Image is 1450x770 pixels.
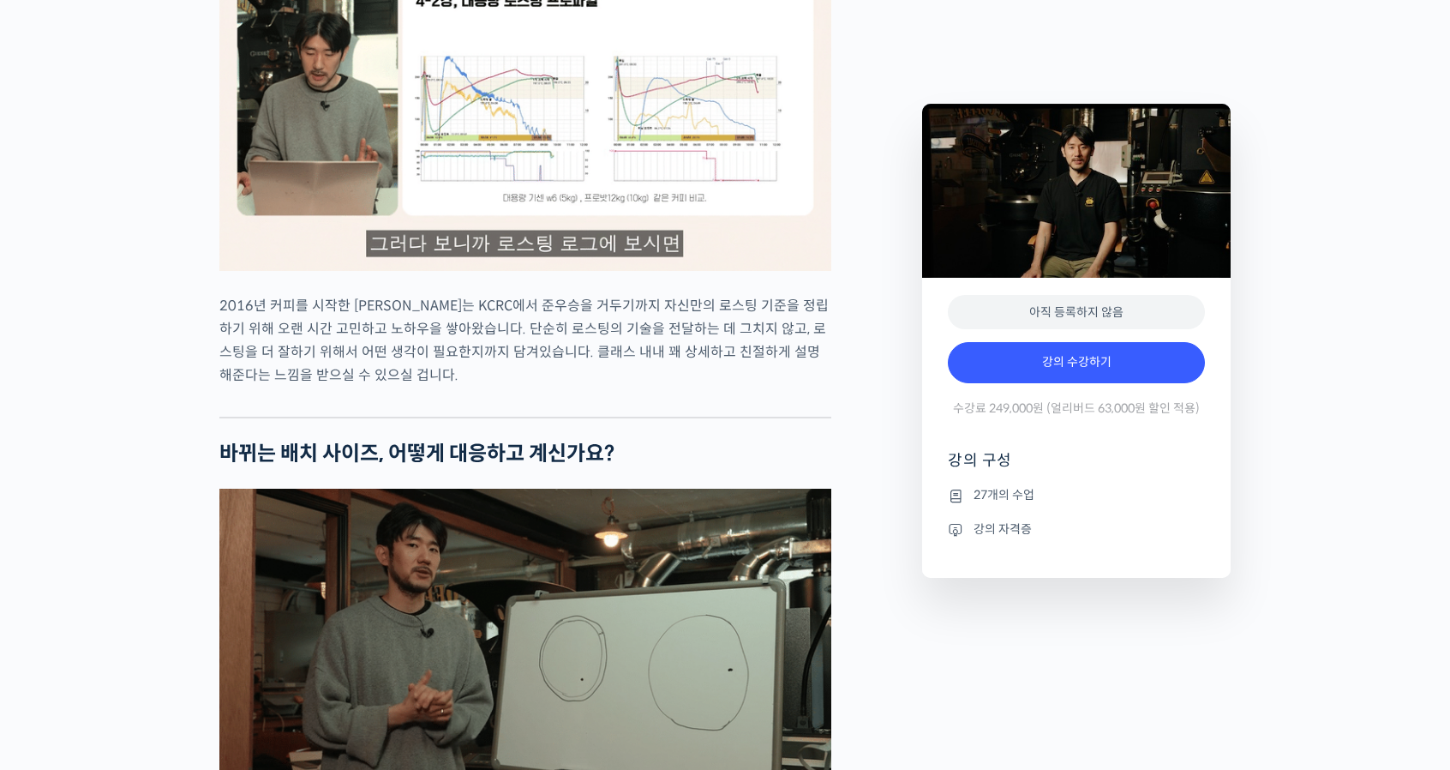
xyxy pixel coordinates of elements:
[54,569,64,583] span: 홈
[948,519,1205,539] li: 강의 자격증
[113,544,221,587] a: 대화
[953,400,1200,417] span: 수강료 249,000원 (얼리버드 63,000원 할인 적용)
[219,442,831,466] h2: 바뀌는 배치 사이즈, 어떻게 대응하고 계신가요?
[948,450,1205,484] h4: 강의 구성
[219,294,831,387] p: 2016년 커피를 시작한 [PERSON_NAME]는 KCRC에서 준우승을 거두기까지 자신만의 로스팅 기준을 정립하기 위해 오랜 시간 고민하고 노하우을 쌓아왔습니다. 단순히 로...
[948,295,1205,330] div: 아직 등록하지 않음
[221,544,329,587] a: 설정
[5,544,113,587] a: 홈
[948,485,1205,506] li: 27개의 수업
[265,569,285,583] span: 설정
[948,342,1205,383] a: 강의 수강하기
[157,570,177,584] span: 대화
